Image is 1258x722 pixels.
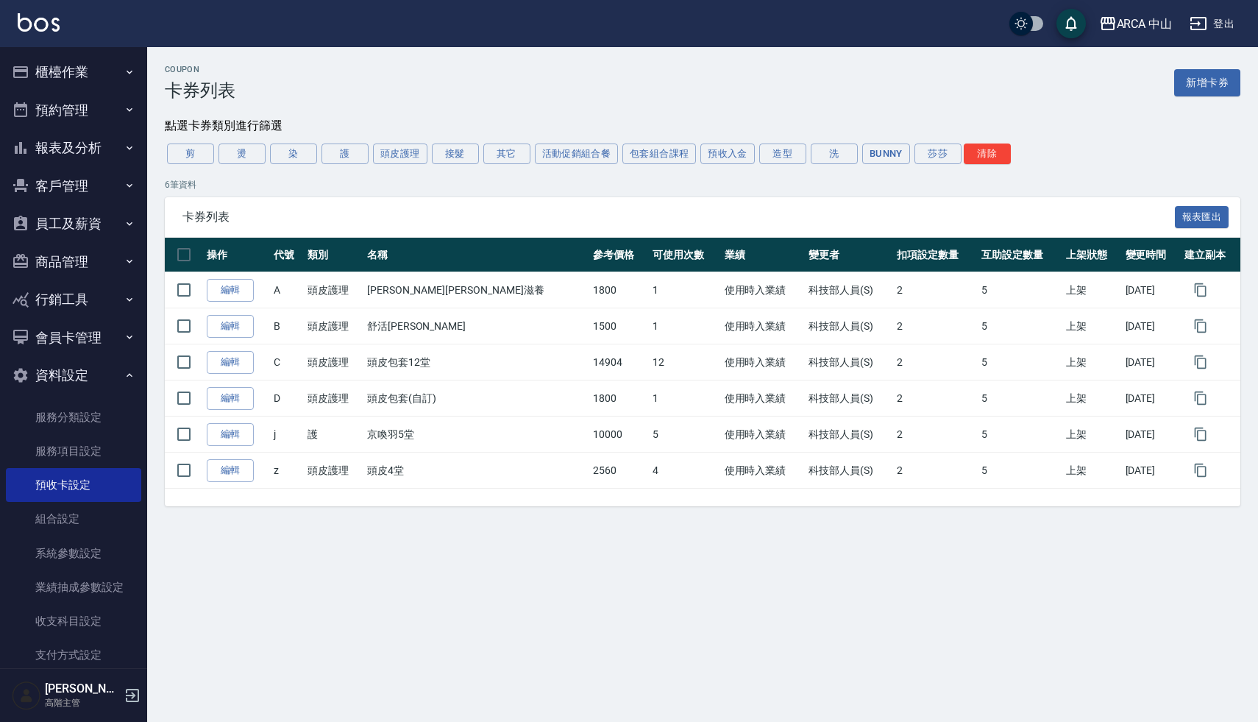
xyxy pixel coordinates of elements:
[862,144,910,164] button: Bunny
[6,537,141,570] a: 系統參數設定
[1122,453,1181,489] td: [DATE]
[45,682,120,696] h5: [PERSON_NAME]
[218,144,266,164] button: 燙
[978,344,1062,381] td: 5
[978,453,1062,489] td: 5
[304,272,363,308] td: 頭皮護理
[978,417,1062,453] td: 5
[1062,308,1122,344] td: 上架
[893,344,978,381] td: 2
[6,205,141,243] button: 員工及薪資
[721,453,806,489] td: 使用時入業績
[805,381,893,417] td: 科技部人員(S)
[1122,381,1181,417] td: [DATE]
[589,238,649,272] th: 參考價格
[805,238,893,272] th: 變更者
[805,272,893,308] td: 科技部人員(S)
[363,308,589,344] td: 舒活[PERSON_NAME]
[6,280,141,319] button: 行銷工具
[978,238,1062,272] th: 互助設定數量
[1056,9,1086,38] button: save
[182,210,1175,224] span: 卡券列表
[893,453,978,489] td: 2
[270,417,304,453] td: j
[363,453,589,489] td: 頭皮4堂
[304,417,363,453] td: 護
[1062,344,1122,381] td: 上架
[6,570,141,604] a: 業績抽成參數設定
[304,308,363,344] td: 頭皮護理
[978,381,1062,417] td: 5
[207,315,254,338] a: 編輯
[6,434,141,468] a: 服務項目設定
[304,381,363,417] td: 頭皮護理
[759,144,806,164] button: 造型
[721,272,806,308] td: 使用時入業績
[304,453,363,489] td: 頭皮護理
[363,272,589,308] td: [PERSON_NAME][PERSON_NAME]滋養
[1122,417,1181,453] td: [DATE]
[1062,453,1122,489] td: 上架
[589,344,649,381] td: 14904
[207,279,254,302] a: 編輯
[45,696,120,709] p: 高階主管
[1062,238,1122,272] th: 上架狀態
[6,356,141,394] button: 資料設定
[805,417,893,453] td: 科技部人員(S)
[1062,272,1122,308] td: 上架
[1181,238,1240,272] th: 建立副本
[649,308,721,344] td: 1
[1175,209,1229,223] a: 報表匯出
[893,308,978,344] td: 2
[12,681,41,710] img: Person
[1062,417,1122,453] td: 上架
[6,502,141,536] a: 組合設定
[363,381,589,417] td: 頭皮包套(自訂)
[805,308,893,344] td: 科技部人員(S)
[721,417,806,453] td: 使用時入業績
[6,638,141,672] a: 支付方式設定
[363,238,589,272] th: 名稱
[964,144,1011,164] button: 清除
[1117,15,1173,33] div: ARCA 中山
[270,308,304,344] td: B
[167,144,214,164] button: 剪
[589,417,649,453] td: 10000
[6,53,141,91] button: 櫃檯作業
[649,272,721,308] td: 1
[893,238,978,272] th: 扣項設定數量
[483,144,530,164] button: 其它
[721,381,806,417] td: 使用時入業績
[270,453,304,489] td: z
[270,144,317,164] button: 染
[1122,238,1181,272] th: 變更時間
[321,144,369,164] button: 護
[721,238,806,272] th: 業績
[207,351,254,374] a: 編輯
[649,453,721,489] td: 4
[622,144,696,164] button: 包套組合課程
[1062,381,1122,417] td: 上架
[805,453,893,489] td: 科技部人員(S)
[649,381,721,417] td: 1
[721,308,806,344] td: 使用時入業績
[373,144,427,164] button: 頭皮護理
[203,238,270,272] th: 操作
[270,381,304,417] td: D
[649,344,721,381] td: 12
[978,308,1062,344] td: 5
[1122,308,1181,344] td: [DATE]
[207,423,254,446] a: 編輯
[805,344,893,381] td: 科技部人員(S)
[6,91,141,130] button: 預約管理
[207,459,254,482] a: 編輯
[978,272,1062,308] td: 5
[432,144,479,164] button: 接髮
[589,381,649,417] td: 1800
[6,129,141,167] button: 報表及分析
[811,144,858,164] button: 洗
[1174,69,1240,96] a: 新增卡券
[6,243,141,281] button: 商品管理
[649,238,721,272] th: 可使用次數
[304,238,363,272] th: 類別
